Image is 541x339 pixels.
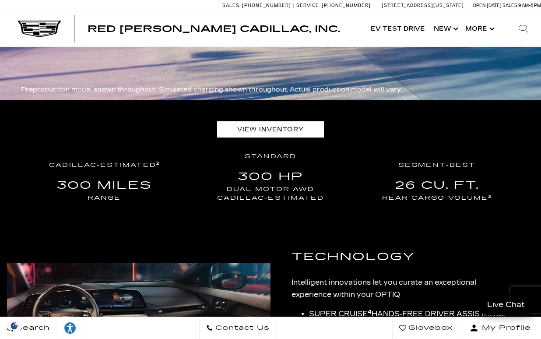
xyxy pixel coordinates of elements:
span: Red [PERSON_NAME] Cadillac, Inc. [88,24,340,34]
a: New [429,11,461,46]
a: Explore your accessibility options [57,317,84,339]
h3: 300 MILES [28,177,181,203]
a: Glovebox [392,317,460,339]
img: Opt-Out Icon [4,321,25,330]
a: 3 [488,195,492,201]
a: Service: [PHONE_NUMBER] [293,3,373,8]
a: 4 [368,310,372,318]
div: Explore your accessibility options [57,321,83,335]
a: EV Test Drive [366,11,429,46]
span: RANGE [28,194,181,203]
button: More [461,11,497,46]
sup: 3 [488,194,492,199]
span: REAR CARGO VOLUME [360,194,513,203]
span: 9 AM-6 PM [518,3,541,8]
p: Preproduction model shown throughout. Simulated charging shown throughout. Actual production mode... [21,86,402,93]
span: DUAL MOTOR AWD Cadillac-estimated [194,185,347,203]
img: Cadillac Dark Logo with Cadillac White Text [18,21,61,37]
span: Service: [296,3,320,8]
span: STANDARD [194,152,347,161]
sup: 2 [156,161,159,166]
button: Open user profile menu [460,317,541,339]
a: Live Chat [478,294,534,315]
a: Red [PERSON_NAME] Cadillac, Inc. [88,25,340,33]
span: Sales: [502,3,518,8]
sup: 4 [368,309,372,315]
h3: TECHNOLOGY [292,248,513,266]
a: 2 [156,162,159,168]
section: Click to Open Cookie Consent Modal [4,321,25,330]
span: [PHONE_NUMBER] [322,3,371,8]
span: CADILLAC-ESTIMATED [28,161,181,170]
span: Sales: [222,3,241,8]
a: Sales: [PHONE_NUMBER] [222,3,293,8]
a: Contact Us [199,317,277,339]
a: View Inventory [217,121,323,138]
span: Live Chat [483,300,529,310]
span: Glovebox [406,322,453,334]
span: Contact Us [213,322,270,334]
span: [PHONE_NUMBER] [242,3,291,8]
h3: 26 CU. FT. [360,177,513,203]
span: Search [14,322,50,334]
span: SEGMENT-BEST [360,161,513,170]
h3: 300 HP [194,168,347,203]
span: My Profile [478,322,531,334]
div: Search [506,11,541,46]
span: Open [DATE] [473,3,502,8]
a: [STREET_ADDRESS][US_STATE] [382,3,464,8]
p: Intelligent innovations let you curate an exceptional experience within your OPTIQ [292,276,513,301]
